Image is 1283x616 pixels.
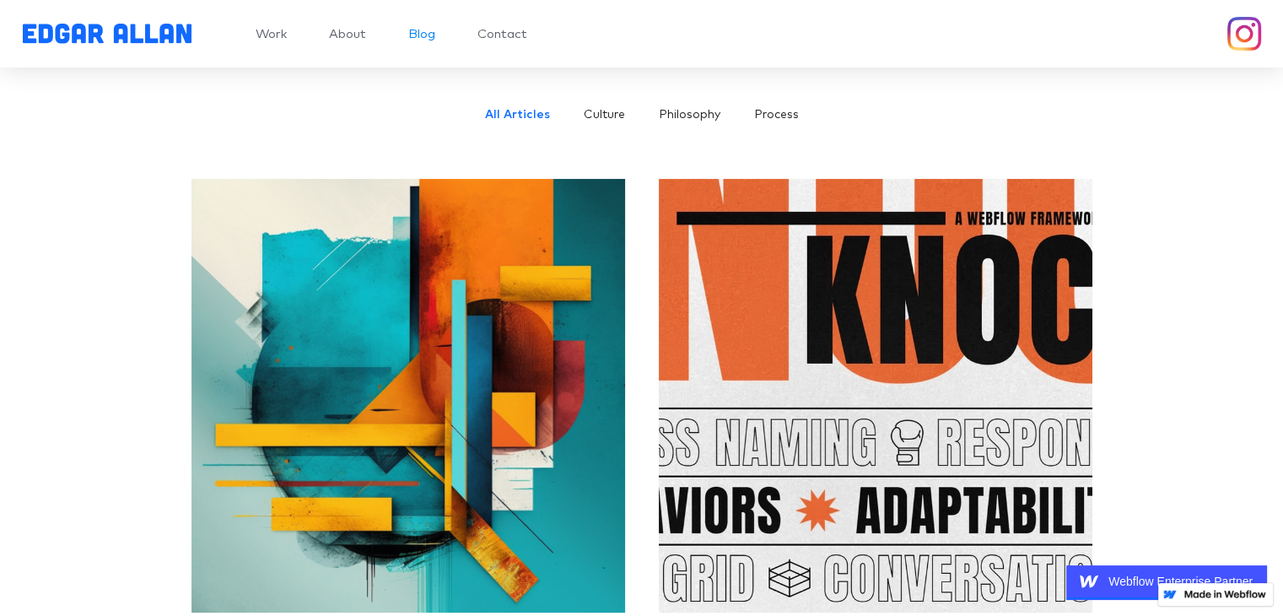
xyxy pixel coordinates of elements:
a: Work [256,28,287,41]
a: About [329,28,366,41]
div: Process [754,103,799,128]
a: Blog [408,28,435,41]
div: All Articles [485,103,550,128]
img: Webflow [1080,572,1098,591]
div: Culture [584,103,625,128]
a: Webflow Enterprise Partner [1066,565,1266,599]
a: Contact [477,28,527,41]
div: Philosophy [659,103,720,128]
img: Made in Webflow [1183,590,1266,598]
